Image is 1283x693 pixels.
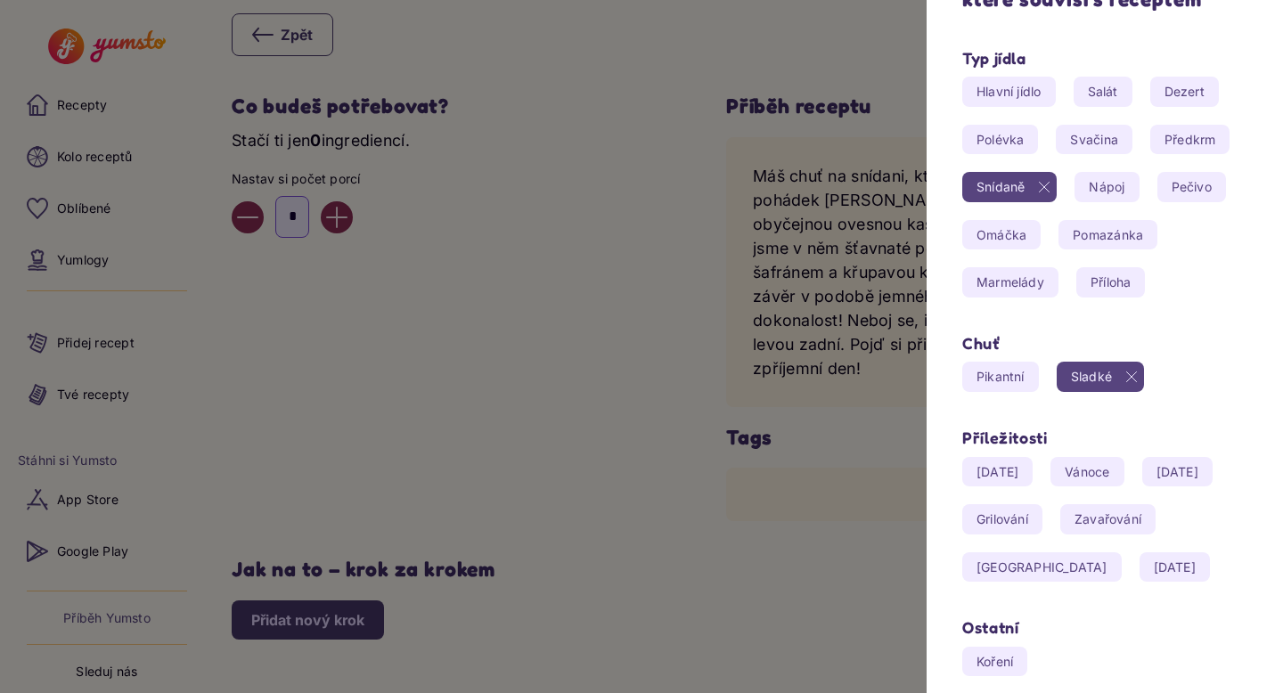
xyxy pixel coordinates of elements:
[962,333,1247,354] h3: Chuť
[1076,267,1145,298] yumsto-tag: Příloha
[1057,362,1126,392] span: Sladké
[1142,457,1213,487] yumsto-tag: [DATE]
[962,172,1057,202] yumsto-tag: Snídaně
[962,647,1027,677] yumsto-tag: Koření
[1075,172,1139,202] yumsto-tag: Nápoj
[1058,220,1157,250] yumsto-tag: Pomazánka
[962,220,1041,250] yumsto-tag: Omáčka
[1056,125,1132,155] yumsto-tag: Svačina
[962,125,1038,155] yumsto-tag: Polévka
[1157,172,1226,202] yumsto-tag: Pečivo
[1150,125,1230,155] yumsto-tag: Předkrm
[1057,362,1144,392] yumsto-tag: Sladké
[962,457,1033,487] yumsto-tag: [DATE]
[962,172,1039,202] span: Snídaně
[962,504,1042,534] yumsto-tag: Grilování
[962,48,1247,69] h3: Typ jídla
[962,617,1247,638] h3: Ostatní
[1060,504,1156,534] yumsto-tag: Zavařování
[962,362,1039,392] yumsto-tag: Pikantní
[1140,552,1210,583] yumsto-tag: [DATE]
[962,552,1122,583] yumsto-tag: [GEOGRAPHIC_DATA]
[1074,77,1132,107] yumsto-tag: Salát
[1150,77,1219,107] yumsto-tag: Dezert
[962,428,1247,448] h3: Příležitosti
[1050,457,1124,487] yumsto-tag: Vánoce
[962,77,1056,107] yumsto-tag: Hlavní jídlo
[962,267,1058,298] yumsto-tag: Marmelády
